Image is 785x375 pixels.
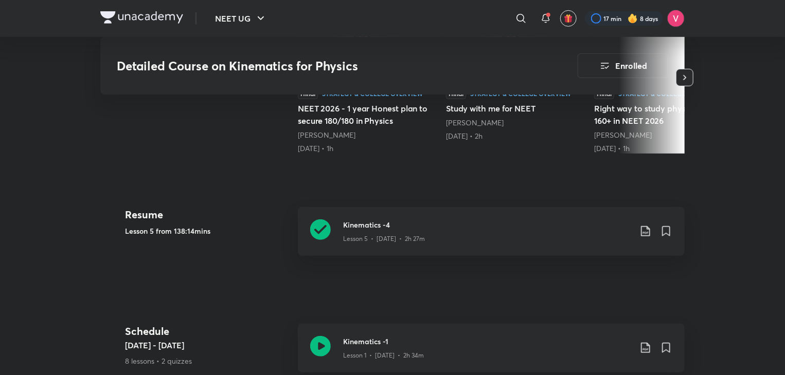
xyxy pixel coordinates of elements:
img: streak [628,13,638,24]
button: avatar [560,10,577,27]
button: NEET UG [209,8,273,29]
a: Kinematics -4Lesson 5 • [DATE] • 2h 27m [298,207,685,268]
h5: [DATE] - [DATE] [125,339,290,351]
h3: Detailed Course on Kinematics for Physics [117,59,520,73]
h5: Study with me for NEET [446,102,586,115]
div: Prateek Jain [298,130,438,140]
img: Company Logo [100,11,183,24]
div: 26th Mar • 2h [446,131,586,141]
h5: Lesson 5 from 138:14mins [125,226,290,236]
p: Lesson 1 • [DATE] • 2h 34m [343,351,424,360]
h4: Resume [125,207,290,222]
div: 23rd Mar • 1h [298,143,438,154]
img: Vishwa Desai [667,10,685,27]
button: Enrolled [578,53,668,78]
a: [PERSON_NAME] [446,118,504,127]
p: Lesson 5 • [DATE] • 2h 27m [343,234,425,243]
h5: NEET 2026 - 1 year Honest plan to secure 180/180 in Physics [298,102,438,127]
a: Company Logo [100,11,183,26]
a: [PERSON_NAME] [298,130,355,140]
div: Prateek Jain [446,118,586,128]
h5: Right way to study physics & score 160+ in NEET 2026 [594,102,734,127]
img: avatar [564,14,573,23]
div: 23rd May • 1h [594,143,734,154]
h4: Schedule [125,324,290,339]
div: Prateek Jain [594,130,734,140]
p: 8 lessons • 2 quizzes [125,355,290,366]
h3: Kinematics -4 [343,219,631,230]
a: [PERSON_NAME] [594,130,652,140]
h3: Kinematics -1 [343,336,631,347]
